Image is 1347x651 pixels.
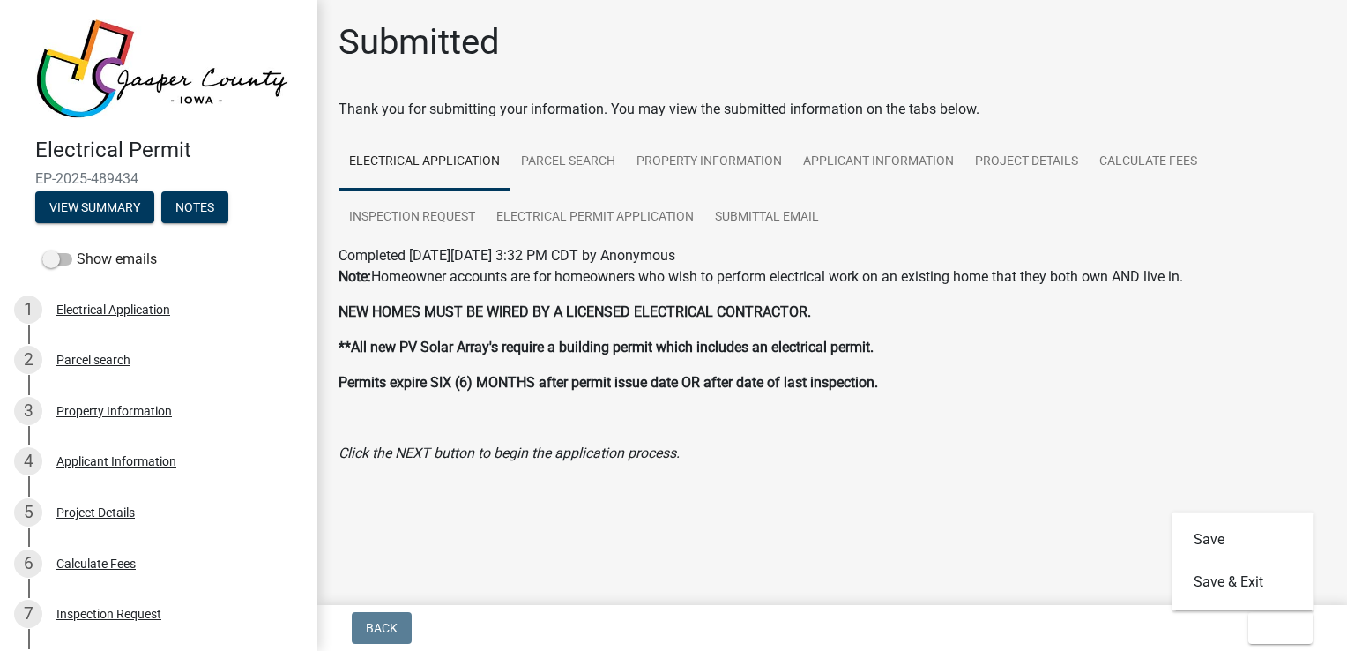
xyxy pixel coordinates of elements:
[1089,134,1208,191] a: Calculate Fees
[339,190,486,246] a: Inspection Request
[14,550,42,578] div: 6
[35,19,289,119] img: Jasper County, Iowa
[339,247,675,264] span: Completed [DATE][DATE] 3:32 PM CDT by Anonymous
[56,557,136,570] div: Calculate Fees
[14,498,42,527] div: 5
[352,612,412,644] button: Back
[56,303,170,316] div: Electrical Application
[14,447,42,475] div: 4
[42,249,157,270] label: Show emails
[339,268,371,285] strong: Note:
[339,134,510,191] a: Electrical Application
[14,296,42,324] div: 1
[56,608,161,620] div: Inspection Request
[486,190,704,246] a: Electrical Permit Application
[35,201,154,215] wm-modal-confirm: Summary
[339,339,874,355] strong: **All new PV Solar Array's require a building permit which includes an electrical permit.
[339,303,811,320] strong: NEW HOMES MUST BE WIRED BY A LICENSED ELECTRICAL CONTRACTOR.
[56,506,135,519] div: Project Details
[339,99,1326,120] div: Thank you for submitting your information. You may view the submitted information on the tabs below.
[1262,621,1288,635] span: Exit
[14,346,42,374] div: 2
[510,134,626,191] a: Parcel search
[366,621,398,635] span: Back
[35,138,303,163] h4: Electrical Permit
[793,134,964,191] a: Applicant Information
[161,201,228,215] wm-modal-confirm: Notes
[35,191,154,223] button: View Summary
[161,191,228,223] button: Notes
[626,134,793,191] a: Property Information
[56,354,130,366] div: Parcel search
[339,374,878,391] strong: Permits expire SIX (6) MONTHS after permit issue date OR after date of last inspection.
[14,600,42,628] div: 7
[1172,512,1314,610] div: Exit
[1248,612,1313,644] button: Exit
[56,455,176,468] div: Applicant Information
[14,397,42,425] div: 3
[1172,519,1314,561] button: Save
[35,170,282,187] span: EP-2025-489434
[339,266,1326,288] p: Homeowner accounts are for homeowners who wish to perform electrical work on an existing home tha...
[339,21,500,64] h1: Submitted
[56,405,172,417] div: Property Information
[1172,561,1314,603] button: Save & Exit
[964,134,1089,191] a: Project Details
[704,190,830,246] a: Submittal Email
[339,445,680,461] i: Click the NEXT button to begin the application process.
